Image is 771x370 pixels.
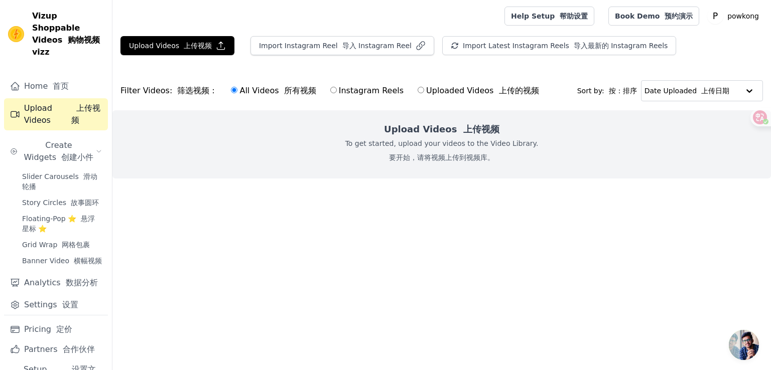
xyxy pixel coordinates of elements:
span: Grid Wrap [22,240,90,250]
font: 导入最新的 Instagram Reels [574,42,668,50]
div: Sort by: [577,80,763,101]
a: 开放式聊天 [729,330,759,360]
p: powkong [723,7,763,25]
font: 网格包裹 [62,241,90,249]
a: Slider Carousels 滑动轮播 [16,169,108,194]
font: 按：排序 [609,87,637,95]
span: Create Widgets [22,139,96,163]
span: Banner Video [22,256,102,266]
button: Create Widgets 创建小件 [4,135,108,167]
span: Story Circles [22,198,99,208]
label: Uploaded Videos [417,84,539,97]
span: Vizup Shoppable Videos [32,10,104,58]
input: Instagram Reels [330,87,337,93]
font: 合作伙伴 [63,344,95,354]
span: Floating-Pop ⭐ [22,214,102,234]
button: Import Instagram Reel 导入 Instagram Reel [250,36,434,55]
a: Grid Wrap 网格包裹 [16,238,108,252]
font: 所有视频 [284,86,316,95]
font: 设置 [62,300,78,309]
font: 首页 [53,81,69,91]
font: 上传的视频 [499,86,539,95]
input: Uploaded Videos 上传的视频 [418,87,424,93]
a: Analytics 数据分析 [4,273,108,293]
font: 上传视频 [463,124,499,134]
span: Slider Carousels [22,171,102,192]
a: Settings 设置 [4,295,108,315]
a: Pricing 定价 [4,319,108,339]
div: Filter Videos: [120,79,545,102]
p: To get started, upload your videos to the Video Library. [345,138,539,166]
text: P [713,11,718,21]
font: 横幅视频 [74,257,102,265]
button: Upload Videos 上传视频 [120,36,234,55]
font: 上传视频 [184,42,212,50]
font: 上传视频 [71,103,100,125]
label: All Videos [230,84,316,97]
font: 筛选视频： [177,86,217,95]
a: Banner Video 横幅视频 [16,254,108,268]
a: Story Circles 故事圆环 [16,196,108,210]
font: 导入 Instagram Reel [342,42,412,50]
button: Import Latest Instagram Reels 导入最新的 Instagram Reels [442,36,676,55]
font: 创建小件 [61,152,93,162]
font: 定价 [56,324,72,334]
font: 预约演示 [665,12,693,20]
button: P powkong [707,7,763,25]
font: 数据分析 [66,278,98,287]
a: Help Setup 帮助设置 [504,7,594,26]
font: 故事圆环 [71,199,99,207]
img: Vizup [8,26,24,42]
a: Home 首页 [4,76,108,96]
input: All Videos 所有视频 [231,87,237,93]
a: Upload Videos 上传视频 [4,98,108,130]
a: Book Demo 预约演示 [608,7,699,26]
font: 帮助设置 [560,12,588,20]
h2: Upload Videos [384,122,499,136]
a: Floating-Pop ⭐ 悬浮星标 ⭐ [16,212,108,236]
font: 要开始，请将视频上传到视频库。 [389,153,494,161]
label: Instagram Reels [330,84,404,97]
a: Partners 合作伙伴 [4,339,108,359]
